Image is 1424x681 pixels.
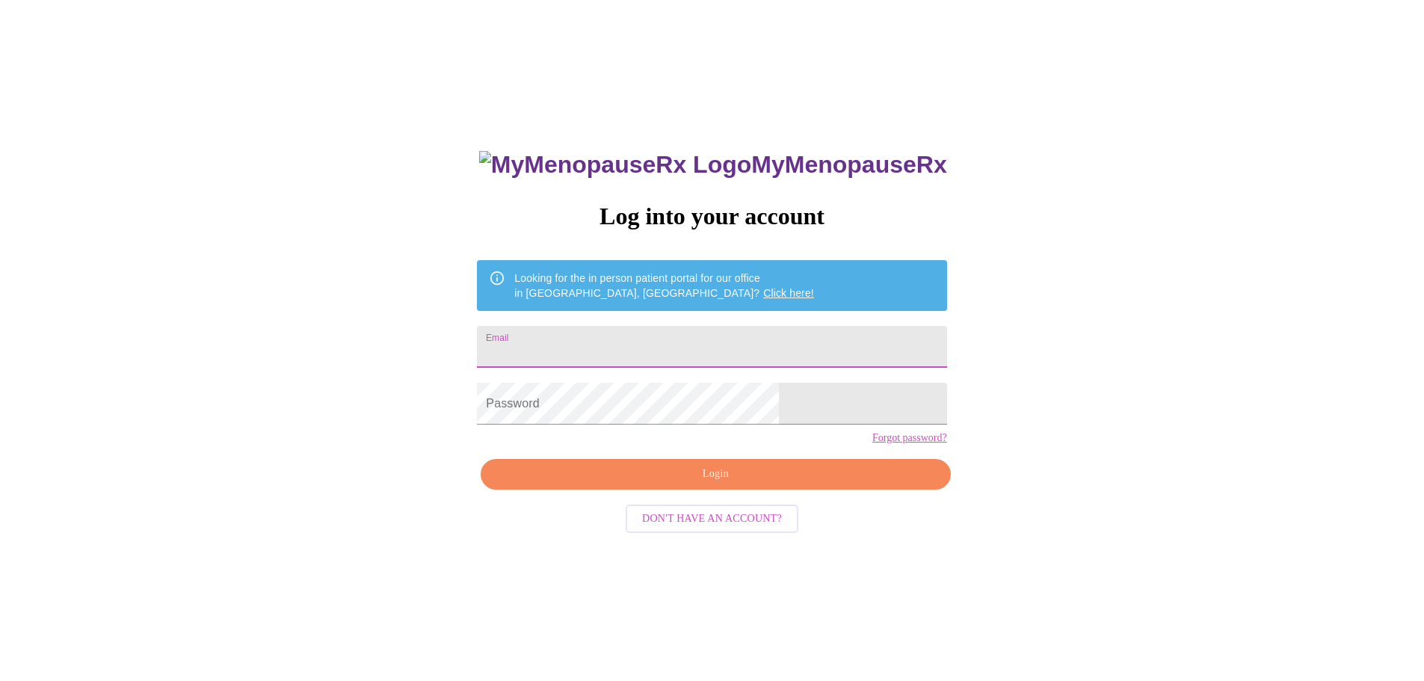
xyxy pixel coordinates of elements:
[514,265,814,306] div: Looking for the in person patient portal for our office in [GEOGRAPHIC_DATA], [GEOGRAPHIC_DATA]?
[626,505,798,534] button: Don't have an account?
[479,151,947,179] h3: MyMenopauseRx
[498,465,933,484] span: Login
[481,459,950,490] button: Login
[479,151,751,179] img: MyMenopauseRx Logo
[477,203,946,230] h3: Log into your account
[622,511,802,524] a: Don't have an account?
[763,287,814,299] a: Click here!
[872,432,947,444] a: Forgot password?
[642,510,782,529] span: Don't have an account?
